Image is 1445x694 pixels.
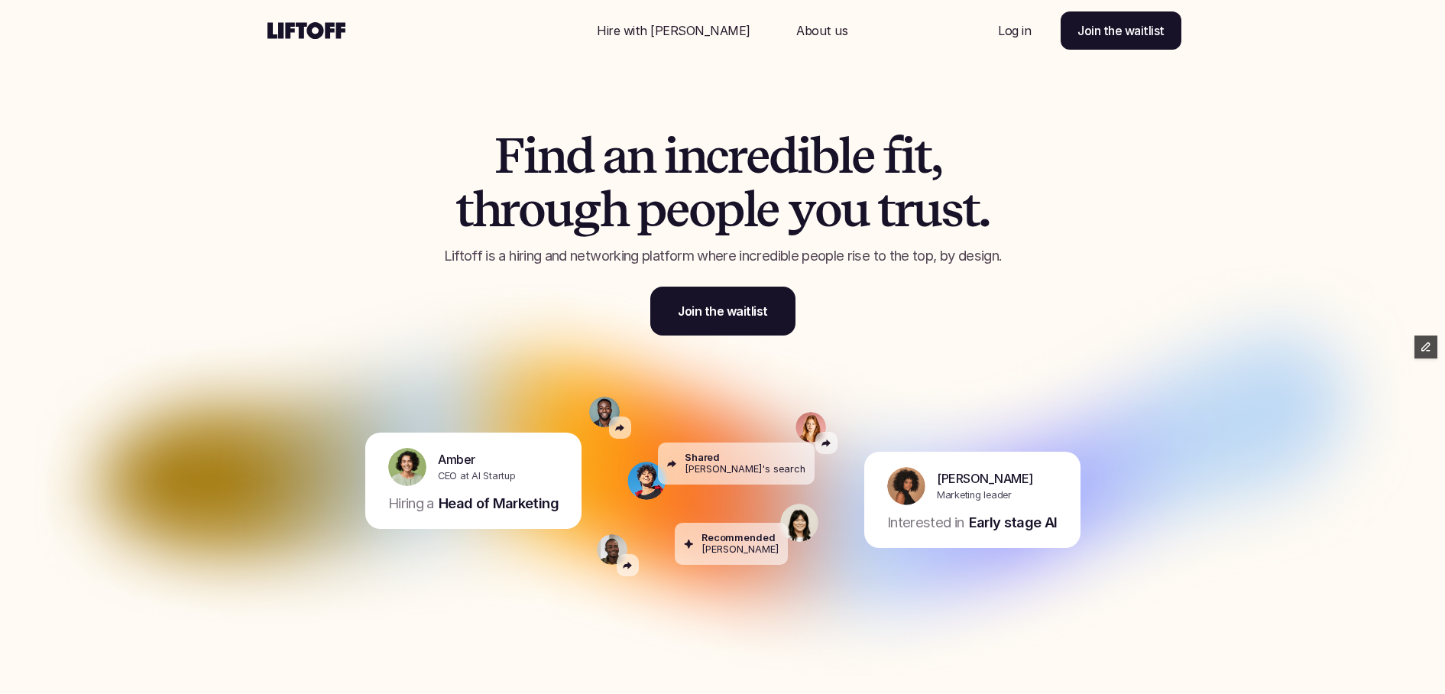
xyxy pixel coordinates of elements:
span: y [788,183,815,236]
p: [PERSON_NAME]'s search [685,464,805,475]
span: e [851,129,874,183]
span: d [769,129,797,183]
span: o [688,183,714,236]
span: , [931,129,941,183]
span: s [941,183,962,236]
span: h [600,183,628,236]
span: l [744,183,757,236]
span: p [637,183,666,236]
span: h [472,183,501,236]
p: About us [796,21,847,40]
span: u [544,183,572,236]
span: r [894,183,912,236]
span: f [883,129,901,183]
span: g [572,183,600,236]
span: n [627,129,655,183]
p: Hire with [PERSON_NAME] [597,21,750,40]
a: Nav Link [578,12,769,49]
span: e [666,183,688,236]
span: i [664,129,678,183]
p: CEO at AI Startup [438,469,516,484]
span: t [914,129,931,183]
span: t [877,183,894,236]
span: t [455,183,472,236]
p: Head of Marketing [438,494,558,514]
span: . [978,183,990,236]
p: Marketing leader [937,488,1012,503]
span: i [901,129,915,183]
span: i [797,129,811,183]
p: Join the waitlist [1077,21,1165,40]
span: i [523,129,537,183]
span: o [518,183,544,236]
a: Join the waitlist [1061,11,1181,50]
span: p [714,183,744,236]
span: o [815,183,841,236]
span: r [727,129,746,183]
span: u [841,183,869,236]
span: c [705,129,727,183]
span: F [494,129,523,183]
a: Join the waitlist [650,287,795,336]
p: Join the waitlist [678,302,768,320]
p: Early stage AI [968,513,1057,533]
span: e [746,129,769,183]
p: Liftoff is a hiring and networking platform where incredible people rise to the top, by design. [398,246,1048,266]
p: Shared [685,452,720,463]
span: a [602,129,627,183]
p: Hiring a [388,494,434,514]
span: l [838,129,851,183]
span: n [537,129,565,183]
p: Amber [438,451,475,469]
a: Nav Link [778,12,866,49]
span: n [678,129,706,183]
button: Edit Framer Content [1414,336,1437,358]
span: t [962,183,979,236]
p: Recommended [701,532,776,543]
p: Interested in [887,513,964,533]
p: [PERSON_NAME] [937,470,1033,488]
span: r [500,183,518,236]
span: e [756,183,779,236]
a: Nav Link [980,12,1049,49]
span: b [810,129,838,183]
span: u [912,183,941,236]
p: [PERSON_NAME] [701,544,779,556]
span: d [565,129,594,183]
p: Log in [998,21,1031,40]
